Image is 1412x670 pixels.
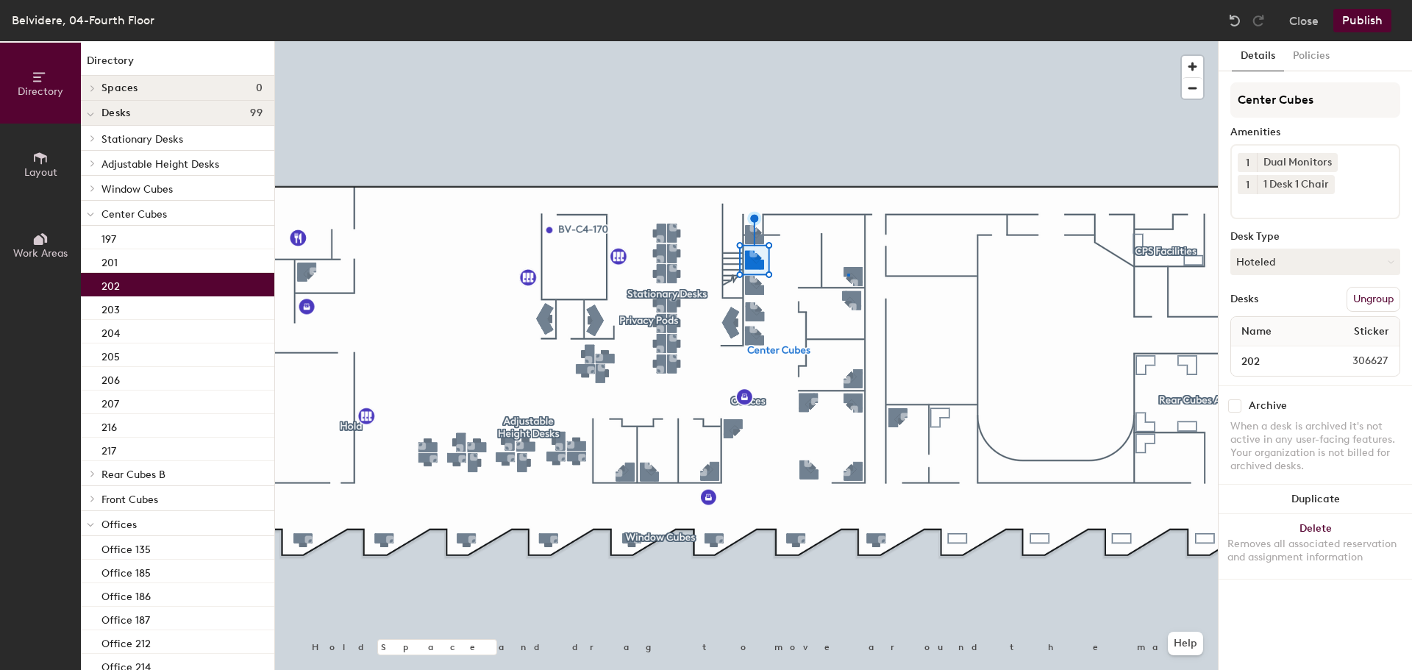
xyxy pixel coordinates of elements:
[1317,353,1397,369] span: 306627
[1230,126,1400,138] div: Amenities
[101,323,120,340] p: 204
[101,276,120,293] p: 202
[101,158,219,171] span: Adjustable Height Desks
[1230,249,1400,275] button: Hoteled
[81,53,274,76] h1: Directory
[101,82,138,94] span: Spaces
[1232,41,1284,71] button: Details
[1347,287,1400,312] button: Ungroup
[101,252,118,269] p: 201
[1257,175,1335,194] div: 1 Desk 1 Chair
[1230,231,1400,243] div: Desk Type
[1251,13,1266,28] img: Redo
[101,610,150,627] p: Office 187
[101,518,137,531] span: Offices
[250,107,263,119] span: 99
[1238,153,1257,172] button: 1
[101,393,119,410] p: 207
[1230,420,1400,473] div: When a desk is archived it's not active in any user-facing features. Your organization is not bil...
[101,493,158,506] span: Front Cubes
[101,229,116,246] p: 197
[1168,632,1203,655] button: Help
[101,586,151,603] p: Office 186
[1234,318,1279,345] span: Name
[24,166,57,179] span: Layout
[101,183,173,196] span: Window Cubes
[18,85,63,98] span: Directory
[1347,318,1397,345] span: Sticker
[1333,9,1391,32] button: Publish
[256,82,263,94] span: 0
[1234,351,1317,371] input: Unnamed desk
[1238,175,1257,194] button: 1
[101,441,116,457] p: 217
[101,633,151,650] p: Office 212
[101,346,120,363] p: 205
[1249,400,1287,412] div: Archive
[101,133,183,146] span: Stationary Desks
[1284,41,1338,71] button: Policies
[1257,153,1338,172] div: Dual Monitors
[1227,13,1242,28] img: Undo
[1219,514,1412,579] button: DeleteRemoves all associated reservation and assignment information
[101,299,120,316] p: 203
[1246,177,1249,193] span: 1
[101,107,130,119] span: Desks
[101,563,151,580] p: Office 185
[101,370,120,387] p: 206
[1246,155,1249,171] span: 1
[1219,485,1412,514] button: Duplicate
[12,11,154,29] div: Belvidere, 04-Fourth Floor
[1289,9,1319,32] button: Close
[13,247,68,260] span: Work Areas
[101,539,151,556] p: Office 135
[1230,293,1258,305] div: Desks
[1227,538,1403,564] div: Removes all associated reservation and assignment information
[101,468,165,481] span: Rear Cubes B
[101,417,117,434] p: 216
[101,208,167,221] span: Center Cubes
